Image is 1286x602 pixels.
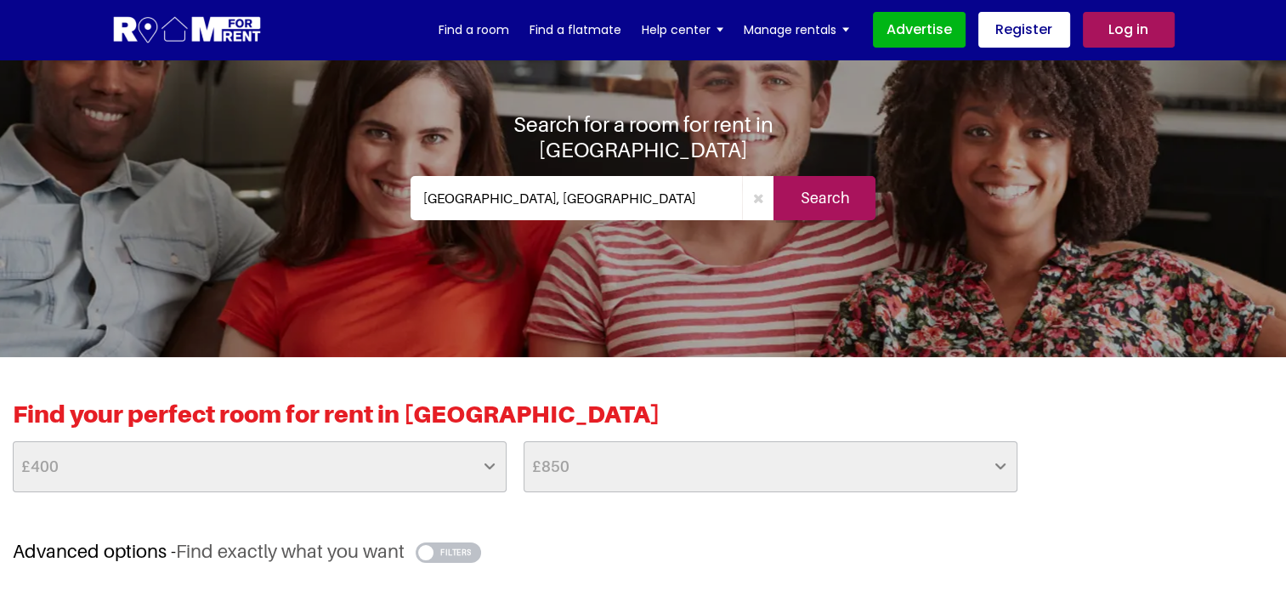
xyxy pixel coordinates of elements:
a: Find a flatmate [530,17,621,43]
a: Advertise [873,12,966,48]
h1: Search for a room for rent in [GEOGRAPHIC_DATA] [411,111,876,162]
input: Where do you want to live. Search by town or postcode [411,176,743,220]
a: Manage rentals [744,17,849,43]
img: Logo for Room for Rent, featuring a welcoming design with a house icon and modern typography [112,14,263,46]
h2: Find your perfect room for rent in [GEOGRAPHIC_DATA] [13,400,1273,441]
a: Help center [642,17,723,43]
span: Find exactly what you want [176,540,405,562]
a: Log in [1083,12,1175,48]
input: Search [773,176,875,220]
a: Register [978,12,1070,48]
a: Find a room [439,17,509,43]
h3: Advanced options - [13,540,1273,563]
